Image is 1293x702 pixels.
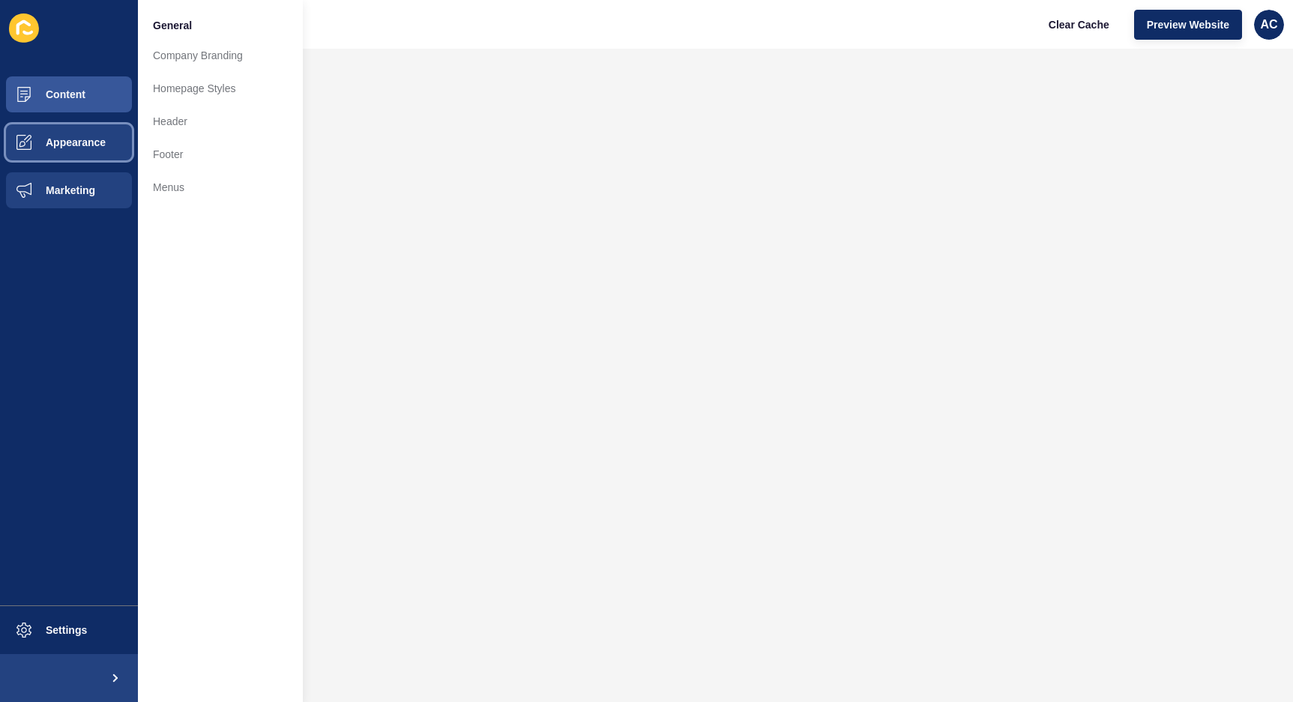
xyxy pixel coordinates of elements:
a: Footer [138,138,303,171]
a: Menus [138,171,303,204]
a: Homepage Styles [138,72,303,105]
button: Preview Website [1134,10,1242,40]
a: Company Branding [138,39,303,72]
span: Clear Cache [1049,17,1109,32]
span: General [153,18,192,33]
button: Clear Cache [1036,10,1122,40]
a: Header [138,105,303,138]
span: AC [1260,17,1277,32]
span: Preview Website [1147,17,1229,32]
